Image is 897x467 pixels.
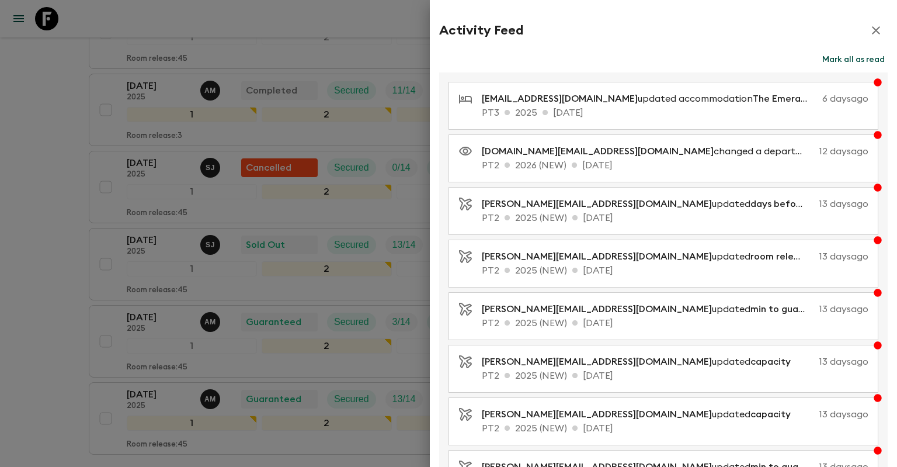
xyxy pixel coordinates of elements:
p: 6 days ago [822,92,868,106]
p: PT2 2025 (NEW) [DATE] [482,369,868,383]
span: days before departure for EB [750,199,884,209]
span: room release days [750,252,833,261]
span: min to guarantee [750,305,829,314]
span: [PERSON_NAME][EMAIL_ADDRESS][DOMAIN_NAME] [482,252,712,261]
p: PT3 2025 [DATE] [482,106,868,120]
span: capacity [750,357,791,366]
span: [PERSON_NAME][EMAIL_ADDRESS][DOMAIN_NAME] [482,410,712,419]
p: 13 days ago [819,250,868,264]
p: 13 days ago [819,302,868,316]
span: [DOMAIN_NAME][EMAIL_ADDRESS][DOMAIN_NAME] [482,147,714,156]
span: [EMAIL_ADDRESS][DOMAIN_NAME] [482,94,638,103]
h2: Activity Feed [439,23,523,38]
span: [PERSON_NAME][EMAIL_ADDRESS][DOMAIN_NAME] [482,199,712,209]
p: PT2 2025 (NEW) [DATE] [482,264,868,278]
p: 13 days ago [805,355,868,369]
span: capacity [750,410,791,419]
p: PT2 2025 (NEW) [DATE] [482,316,868,330]
p: 12 days ago [819,144,868,158]
p: PT2 2025 (NEW) [DATE] [482,211,868,225]
p: 13 days ago [819,197,868,211]
p: updated [482,407,800,421]
p: PT2 2026 (NEW) [DATE] [482,158,868,172]
p: updated [482,302,815,316]
p: updated accommodation [482,92,818,106]
p: PT2 2025 (NEW) [DATE] [482,421,868,435]
button: Mark all as read [819,51,888,68]
p: 13 days ago [805,407,868,421]
p: updated [482,355,800,369]
p: updated [482,250,815,264]
span: [PERSON_NAME][EMAIL_ADDRESS][DOMAIN_NAME] [482,305,712,314]
p: changed a departure visibility to live [482,144,815,158]
p: updated [482,197,815,211]
span: [PERSON_NAME][EMAIL_ADDRESS][DOMAIN_NAME] [482,357,712,366]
